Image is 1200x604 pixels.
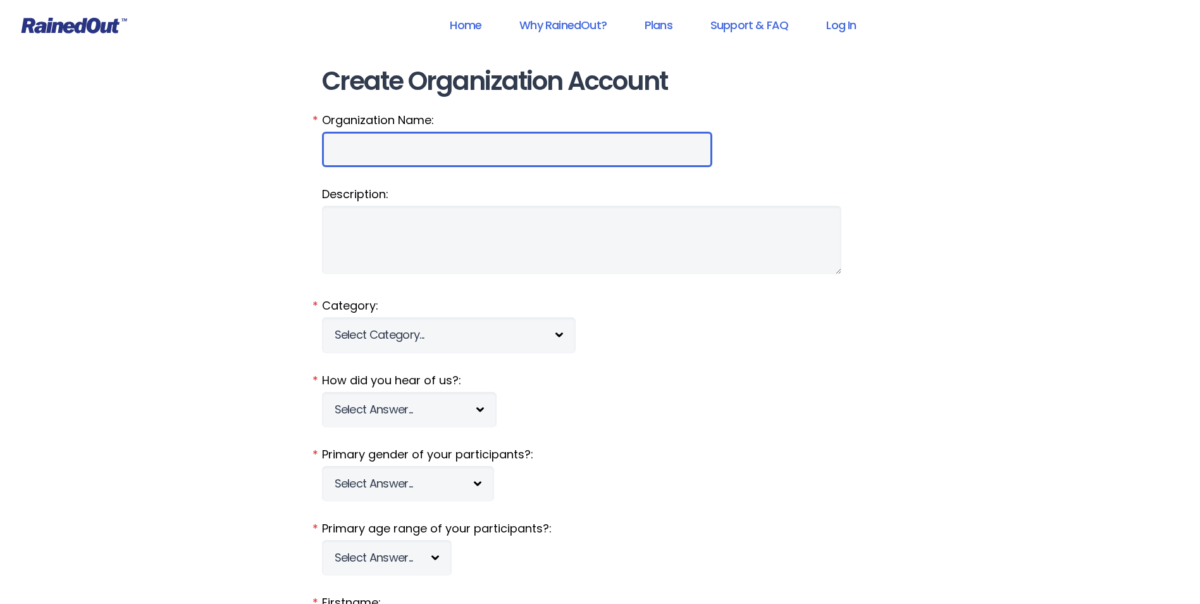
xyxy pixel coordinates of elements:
[322,67,879,96] h1: Create Organization Account
[810,11,872,39] a: Log In
[322,520,879,537] label: Primary age range of your participants?:
[322,298,879,314] label: Category:
[694,11,805,39] a: Support & FAQ
[322,186,879,203] label: Description:
[322,446,879,463] label: Primary gender of your participants?:
[433,11,498,39] a: Home
[322,372,879,389] label: How did you hear of us?:
[628,11,689,39] a: Plans
[322,112,879,129] label: Organization Name:
[503,11,623,39] a: Why RainedOut?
